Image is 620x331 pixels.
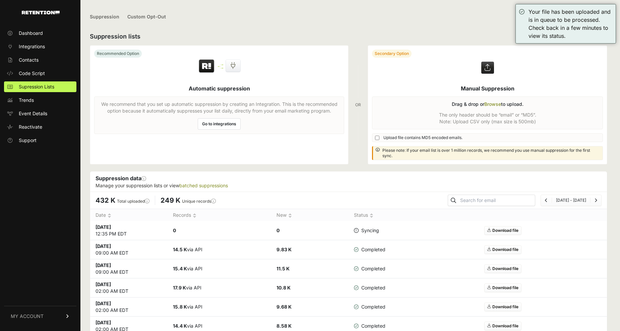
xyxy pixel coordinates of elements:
strong: 0 [276,227,280,233]
span: Reactivate [19,124,42,130]
a: Integrations [4,41,76,52]
img: Retention.com [22,11,60,14]
input: Search for email [459,196,535,205]
a: Next [595,198,597,203]
td: via API [168,278,271,297]
span: Syncing [354,227,379,234]
img: no_sort-eaf950dc5ab64cae54d48a5578032e96f70b2ecb7d747501f34c8f2db400fb66.gif [370,213,373,218]
td: 02:00 AM EDT [90,278,168,297]
input: Upload file contains MD5 encoded emails. [375,136,379,140]
span: Trends [19,97,34,104]
a: Suppression [90,9,119,25]
img: no_sort-eaf950dc5ab64cae54d48a5578032e96f70b2ecb7d747501f34c8f2db400fb66.gif [193,213,196,218]
div: Recommended Option [94,50,142,58]
div: OR [355,45,361,164]
a: Event Details [4,108,76,119]
a: Custom Opt-Out [127,9,166,25]
strong: 14.4 K [173,323,187,329]
strong: 15.8 K [173,304,187,310]
div: Your file has been uploaded and is in queue to be processed. Check back in a few minutes to view ... [529,8,612,40]
strong: 11.5 K [276,266,290,271]
strong: [DATE] [96,262,111,268]
span: 432 K [96,196,115,204]
th: Status [349,209,400,221]
span: Completed [354,246,385,253]
span: Completed [354,265,385,272]
td: 02:00 AM EDT [90,297,168,317]
span: MY ACCOUNT [11,313,44,320]
span: 249 K [161,196,180,204]
a: Contacts [4,55,76,65]
a: Dashboard [4,28,76,39]
span: Code Script [19,70,45,77]
strong: 9.68 K [276,304,292,310]
td: via API [168,297,271,317]
h5: Automatic suppression [189,84,250,92]
strong: [DATE] [96,243,111,249]
strong: [DATE] [96,301,111,306]
a: batched suppressions [179,183,228,188]
a: Download file [484,226,521,235]
strong: 9.83 K [276,247,292,252]
a: Previous [545,198,548,203]
img: no_sort-eaf950dc5ab64cae54d48a5578032e96f70b2ecb7d747501f34c8f2db400fb66.gif [288,213,292,218]
span: Upload file contains MD5 encoded emails. [383,135,462,140]
span: Completed [354,304,385,310]
strong: [DATE] [96,320,111,325]
a: Reactivate [4,122,76,132]
span: Support [19,137,37,144]
a: Support [4,135,76,146]
td: via API [168,240,271,259]
a: Supression Lists [4,81,76,92]
a: Download file [484,322,521,330]
img: integration [218,64,223,65]
th: Records [168,209,271,221]
strong: 8.58 K [276,323,292,329]
h2: Suppression lists [90,32,607,41]
th: New [271,209,349,221]
strong: 0 [173,227,176,233]
td: via API [168,259,271,278]
a: Download file [484,245,521,254]
span: Contacts [19,57,39,63]
span: Completed [354,323,385,329]
span: Completed [354,284,385,291]
a: Download file [484,264,521,273]
p: We recommend that you set up automatic suppression by creating an Integration. This is the recomm... [99,101,340,114]
div: Suppression data [90,172,607,192]
strong: [DATE] [96,224,111,230]
img: no_sort-eaf950dc5ab64cae54d48a5578032e96f70b2ecb7d747501f34c8f2db400fb66.gif [108,213,111,218]
td: 12:35 PM EDT [90,221,168,240]
a: Download file [484,303,521,311]
strong: 10.8 K [276,285,291,290]
a: Trends [4,95,76,106]
span: Dashboard [19,30,43,37]
a: Code Script [4,68,76,79]
p: Manage your suppression lists or view [96,182,602,189]
a: MY ACCOUNT [4,306,76,326]
label: Unique records [182,199,216,204]
a: Go to integrations [198,118,241,130]
img: Retention [198,59,215,74]
strong: 14.5 K [173,247,187,252]
span: Event Details [19,110,47,117]
th: Date [90,209,168,221]
img: integration [218,68,223,69]
nav: Page navigation [541,195,602,206]
a: Download file [484,283,521,292]
label: Total uploaded [117,199,149,204]
td: 09:00 AM EDT [90,259,168,278]
strong: [DATE] [96,281,111,287]
li: [DATE] - [DATE] [552,198,590,203]
strong: 17.9 K [173,285,186,290]
span: Integrations [19,43,45,50]
strong: 15.4 K [173,266,187,271]
img: integration [218,66,223,67]
td: 09:00 AM EDT [90,240,168,259]
span: Supression Lists [19,83,54,90]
